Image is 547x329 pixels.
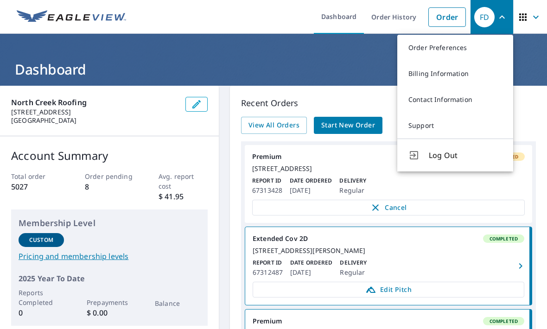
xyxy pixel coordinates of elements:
a: Support [397,113,513,139]
a: Extended Cov 2DCompleted[STREET_ADDRESS][PERSON_NAME]Report ID67312487Date Ordered[DATE]DeliveryR... [245,227,532,305]
p: [DATE] [290,267,332,278]
a: Billing Information [397,61,513,87]
h1: Dashboard [11,60,536,79]
a: Start New Order [314,117,382,134]
p: Recent Orders [241,97,536,109]
a: Order Preferences [397,35,513,61]
p: 67313428 [252,185,282,196]
p: 0 [19,307,64,318]
span: Cancel [262,202,515,213]
p: North Creek Roofing [11,97,178,108]
span: Start New Order [321,120,375,131]
p: Avg. report cost [159,171,208,191]
p: $ 0.00 [87,307,132,318]
div: Premium [252,152,525,161]
div: [STREET_ADDRESS][PERSON_NAME] [253,247,524,255]
a: Order [428,7,466,27]
p: $ 41.95 [159,191,208,202]
p: 8 [85,181,134,192]
p: Balance [155,298,200,308]
p: Order pending [85,171,134,181]
p: [DATE] [290,185,332,196]
div: FD [474,7,495,27]
a: PremiumCreated[STREET_ADDRESS]Report ID67313428Date Ordered[DATE]DeliveryRegularCancel [245,145,532,223]
button: Cancel [252,200,525,215]
p: 5027 [11,181,60,192]
p: Custom [29,236,53,244]
span: View All Orders [248,120,299,131]
span: Edit Pitch [259,284,518,295]
p: Regular [340,267,367,278]
p: Account Summary [11,147,208,164]
img: EV Logo [17,10,126,24]
p: Date Ordered [290,177,332,185]
a: Edit Pitch [253,282,524,297]
p: Report ID [253,259,283,267]
p: Regular [339,185,366,196]
p: [STREET_ADDRESS] [11,108,178,116]
a: Contact Information [397,87,513,113]
p: 2025 Year To Date [19,273,200,284]
p: 67312487 [253,267,283,278]
span: Completed [484,235,523,242]
span: Completed [484,318,523,324]
button: Log Out [397,139,513,171]
div: Premium [253,317,524,325]
p: Membership Level [19,217,200,229]
p: Delivery [339,177,366,185]
p: [GEOGRAPHIC_DATA] [11,116,178,125]
p: Report ID [252,177,282,185]
p: Delivery [340,259,367,267]
p: Total order [11,171,60,181]
p: Date Ordered [290,259,332,267]
p: Reports Completed [19,288,64,307]
span: Log Out [429,150,502,161]
a: Pricing and membership levels [19,251,200,262]
p: Prepayments [87,297,132,307]
div: Extended Cov 2D [253,234,524,243]
div: [STREET_ADDRESS] [252,164,525,173]
a: View All Orders [241,117,307,134]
